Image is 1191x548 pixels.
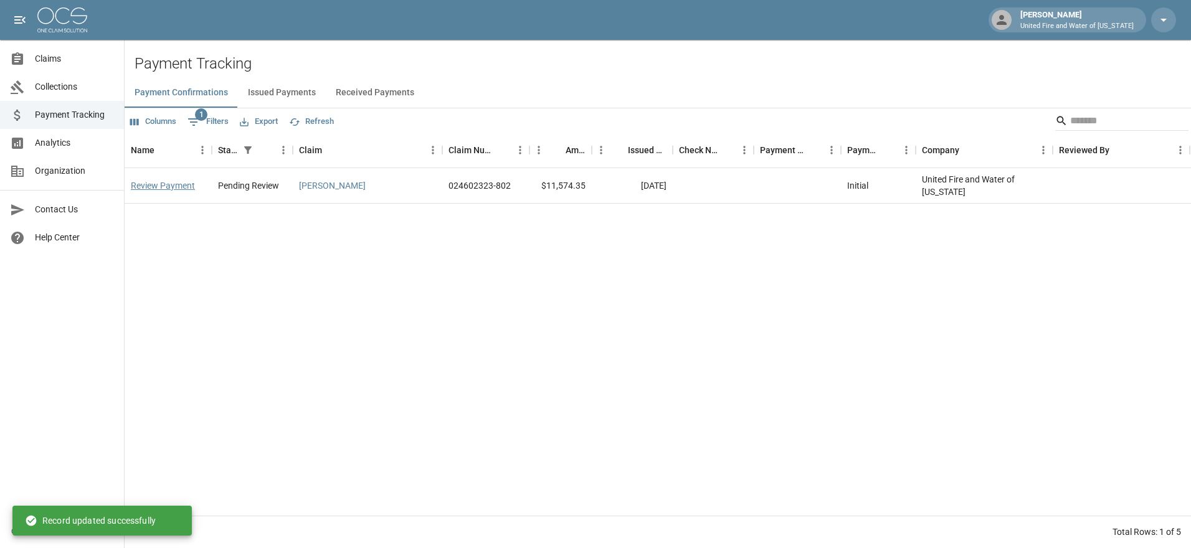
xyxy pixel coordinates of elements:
[760,133,805,168] div: Payment Method
[293,133,442,168] div: Claim
[218,179,279,192] div: Pending Review
[125,78,1191,108] div: dynamic tabs
[529,141,548,159] button: Menu
[7,7,32,32] button: open drawer
[880,141,897,159] button: Sort
[238,78,326,108] button: Issued Payments
[35,136,114,149] span: Analytics
[299,179,366,192] a: [PERSON_NAME]
[1055,111,1189,133] div: Search
[274,141,293,159] button: Menu
[822,141,841,159] button: Menu
[237,112,281,131] button: Export
[239,141,257,159] button: Show filters
[529,168,592,204] div: $11,574.35
[1171,141,1190,159] button: Menu
[448,179,511,192] div: 024602323-802
[592,141,610,159] button: Menu
[286,112,337,131] button: Refresh
[841,133,916,168] div: Payment Type
[548,141,566,159] button: Sort
[131,133,154,168] div: Name
[679,133,718,168] div: Check Number
[127,112,179,131] button: Select columns
[1109,141,1127,159] button: Sort
[1020,21,1134,32] p: United Fire and Water of [US_STATE]
[299,133,322,168] div: Claim
[195,108,207,121] span: 1
[125,133,212,168] div: Name
[922,133,959,168] div: Company
[35,80,114,93] span: Collections
[916,133,1053,168] div: Company
[322,141,339,159] button: Sort
[424,141,442,159] button: Menu
[592,133,673,168] div: Issued Date
[1015,9,1139,31] div: [PERSON_NAME]
[1034,141,1053,159] button: Menu
[442,133,529,168] div: Claim Number
[847,133,880,168] div: Payment Type
[35,52,114,65] span: Claims
[493,141,511,159] button: Sort
[131,179,195,192] a: Review Payment
[805,141,822,159] button: Sort
[218,133,239,168] div: Status
[529,133,592,168] div: Amount
[35,231,114,244] span: Help Center
[592,168,673,204] div: [DATE]
[448,133,493,168] div: Claim Number
[511,141,529,159] button: Menu
[35,108,114,121] span: Payment Tracking
[193,141,212,159] button: Menu
[184,112,232,132] button: Show filters
[239,141,257,159] div: 1 active filter
[326,78,424,108] button: Received Payments
[566,133,586,168] div: Amount
[959,141,977,159] button: Sort
[628,133,667,168] div: Issued Date
[735,141,754,159] button: Menu
[125,78,238,108] button: Payment Confirmations
[610,141,628,159] button: Sort
[897,141,916,159] button: Menu
[718,141,735,159] button: Sort
[673,133,754,168] div: Check Number
[1059,133,1109,168] div: Reviewed By
[135,55,1191,73] h2: Payment Tracking
[754,133,841,168] div: Payment Method
[11,525,113,537] div: © 2025 One Claim Solution
[35,164,114,177] span: Organization
[847,179,868,192] div: Initial
[212,133,293,168] div: Status
[1113,526,1181,538] div: Total Rows: 1 of 5
[916,168,1053,204] div: United Fire and Water of [US_STATE]
[154,141,172,159] button: Sort
[25,509,156,532] div: Record updated successfully
[1053,133,1190,168] div: Reviewed By
[257,141,274,159] button: Sort
[35,203,114,216] span: Contact Us
[37,7,87,32] img: ocs-logo-white-transparent.png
